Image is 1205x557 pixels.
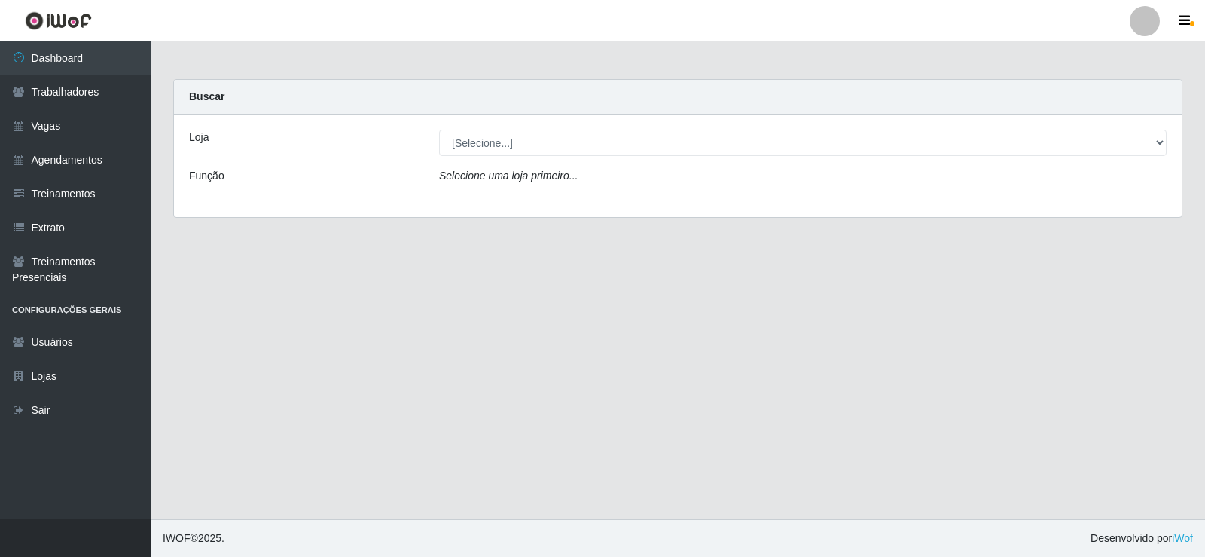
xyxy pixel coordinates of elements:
span: © 2025 . [163,531,224,546]
label: Loja [189,130,209,145]
span: IWOF [163,532,191,544]
label: Função [189,168,224,184]
strong: Buscar [189,90,224,103]
i: Selecione uma loja primeiro... [439,170,578,182]
a: iWof [1172,532,1193,544]
img: CoreUI Logo [25,11,92,30]
span: Desenvolvido por [1091,531,1193,546]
